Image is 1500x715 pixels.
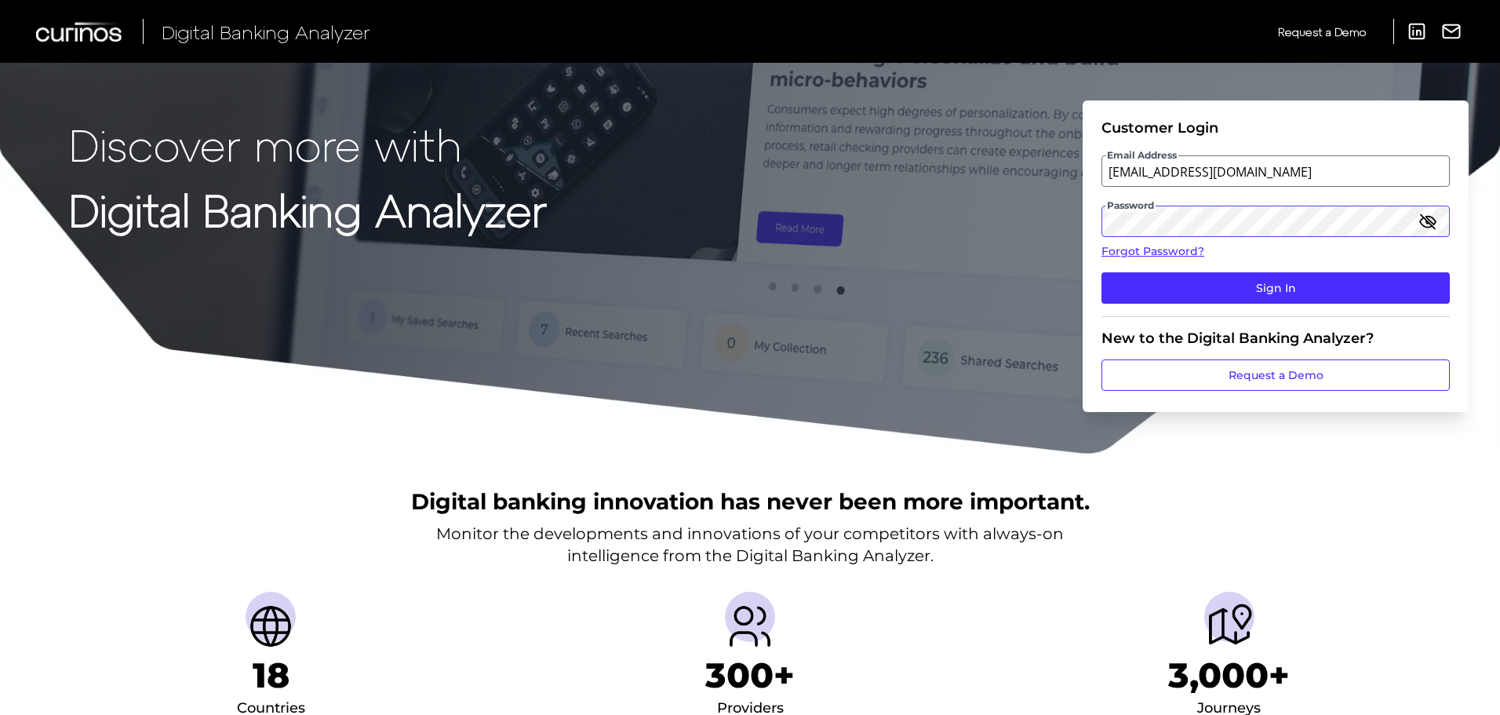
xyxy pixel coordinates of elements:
[1105,149,1178,162] span: Email Address
[1168,655,1290,696] h1: 3,000+
[253,655,289,696] h1: 18
[725,601,775,651] img: Providers
[705,655,795,696] h1: 300+
[69,119,547,169] p: Discover more with
[1101,330,1450,347] div: New to the Digital Banking Analyzer?
[1101,119,1450,137] div: Customer Login
[1101,272,1450,304] button: Sign In
[411,487,1090,516] h2: Digital banking innovation has never been more important.
[246,601,296,651] img: Countries
[1105,199,1156,212] span: Password
[69,183,547,235] strong: Digital Banking Analyzer
[1278,25,1366,38] span: Request a Demo
[162,20,370,43] span: Digital Banking Analyzer
[436,523,1064,567] p: Monitor the developments and innovations of your competitors with always-on intelligence from the...
[36,22,124,42] img: Curinos
[1101,243,1450,260] a: Forgot Password?
[1204,601,1254,651] img: Journeys
[1278,19,1366,45] a: Request a Demo
[1101,359,1450,391] a: Request a Demo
